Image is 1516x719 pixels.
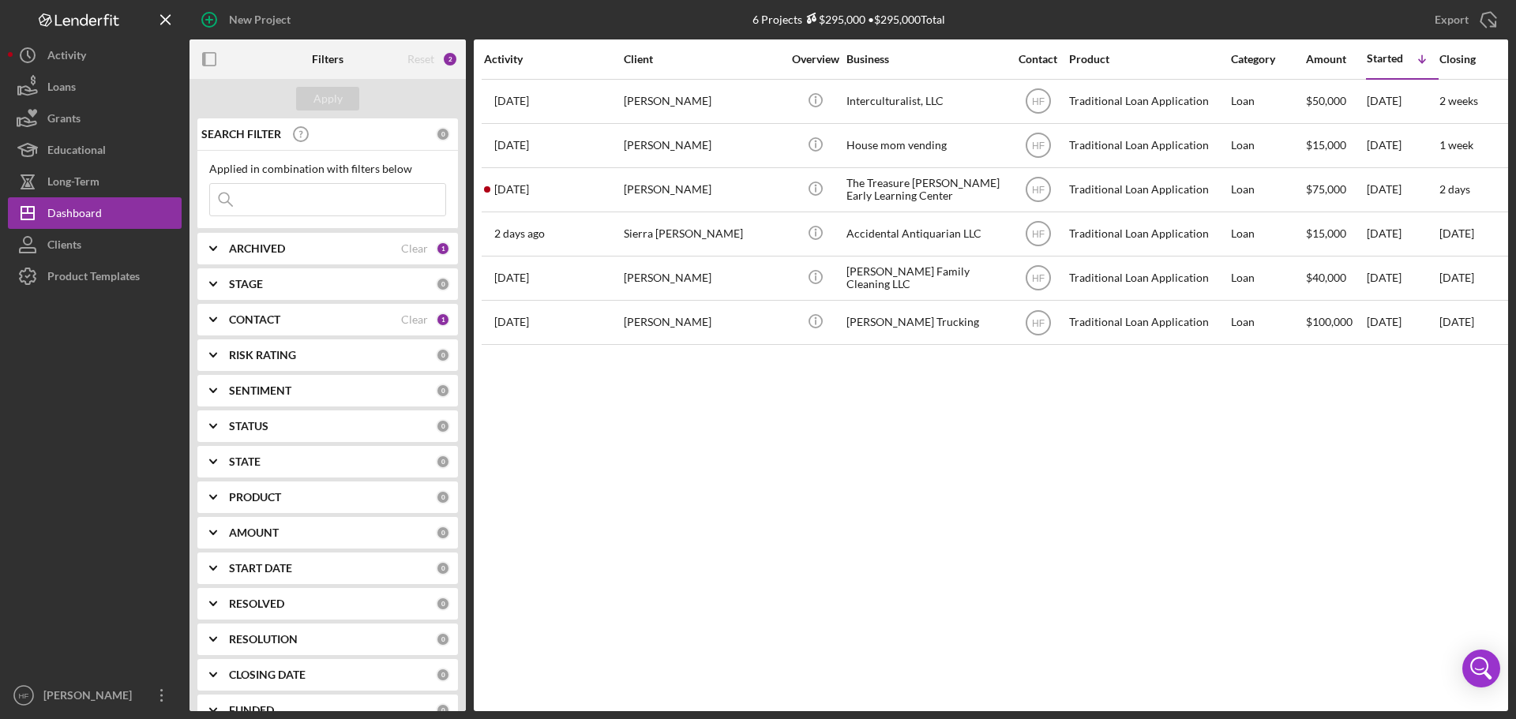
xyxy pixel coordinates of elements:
time: 1 week [1439,138,1473,152]
b: STATE [229,455,261,468]
div: Client [624,53,782,66]
div: Traditional Loan Application [1069,213,1227,255]
span: $50,000 [1306,94,1346,107]
time: 2025-09-11 22:37 [494,139,529,152]
time: [DATE] [1439,315,1474,328]
div: [DATE] [1367,213,1438,255]
div: 0 [436,668,450,682]
div: Business [846,53,1004,66]
div: [PERSON_NAME] [39,680,142,715]
div: Open Intercom Messenger [1462,650,1500,687]
div: Started [1367,52,1403,65]
div: Sierra [PERSON_NAME] [624,213,782,255]
div: [DATE] [1367,169,1438,211]
text: HF [1032,317,1045,328]
div: [PERSON_NAME] [624,257,782,299]
text: HF [1032,273,1045,284]
button: Educational [8,134,182,166]
b: ARCHIVED [229,242,285,255]
div: 0 [436,384,450,398]
div: Amount [1306,53,1365,66]
div: Educational [47,134,106,170]
div: Dashboard [47,197,102,233]
div: [PERSON_NAME] [624,81,782,122]
div: Traditional Loan Application [1069,125,1227,167]
div: [DATE] [1367,81,1438,122]
div: Export [1435,4,1469,36]
text: HF [1032,185,1045,196]
div: 0 [436,455,450,469]
text: HF [19,691,29,700]
div: 0 [436,561,450,575]
b: SENTIMENT [229,384,291,397]
b: CLOSING DATE [229,668,306,681]
time: 2 days [1439,182,1470,196]
div: 0 [436,490,450,504]
b: RISK RATING [229,349,296,361]
span: $40,000 [1306,271,1346,284]
span: $100,000 [1306,315,1353,328]
div: Loan [1231,81,1304,122]
div: [DATE] [1367,301,1438,343]
div: Applied in combination with filters below [209,163,446,175]
b: FUNDED [229,704,274,717]
time: 2 weeks [1439,94,1478,107]
div: Loans [47,71,76,107]
b: START DATE [229,562,292,575]
button: Loans [8,71,182,103]
time: 2025-10-06 19:03 [494,95,529,107]
div: New Project [229,4,291,36]
b: RESOLUTION [229,633,298,646]
div: The Treasure [PERSON_NAME] Early Learning Center [846,169,1004,211]
div: Traditional Loan Application [1069,257,1227,299]
div: Traditional Loan Application [1069,301,1227,343]
div: Loan [1231,169,1304,211]
div: Contact [1008,53,1068,66]
div: 2 [442,51,458,67]
time: 2025-09-12 18:30 [494,271,529,284]
span: $15,000 [1306,227,1346,240]
div: Loan [1231,213,1304,255]
div: Clients [47,229,81,264]
div: House mom vending [846,125,1004,167]
div: Reset [407,53,434,66]
div: [PERSON_NAME] [624,169,782,211]
button: Clients [8,229,182,260]
div: [PERSON_NAME] [624,301,782,343]
div: Loan [1231,301,1304,343]
b: PRODUCT [229,491,281,504]
time: 2025-10-13 13:35 [494,227,545,240]
b: AMOUNT [229,526,279,539]
div: Apply [313,87,343,110]
text: HF [1032,96,1045,107]
div: [PERSON_NAME] Trucking [846,301,1004,343]
div: Product Templates [47,260,140,296]
div: Product [1069,53,1227,66]
text: HF [1032,229,1045,240]
div: Activity [484,53,622,66]
div: Grants [47,103,81,138]
b: STATUS [229,420,268,433]
b: Filters [312,53,343,66]
b: STAGE [229,278,263,290]
button: Export [1419,4,1508,36]
button: Activity [8,39,182,71]
div: [DATE] [1367,125,1438,167]
time: 2025-07-17 19:59 [494,316,529,328]
div: Overview [786,53,845,66]
div: 0 [436,597,450,611]
div: 0 [436,526,450,540]
button: Product Templates [8,260,182,292]
div: 1 [436,242,450,256]
div: Loan [1231,125,1304,167]
time: 2025-10-05 21:01 [494,183,529,196]
button: Grants [8,103,182,134]
div: Long-Term [47,166,99,201]
div: 0 [436,419,450,433]
button: Dashboard [8,197,182,229]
